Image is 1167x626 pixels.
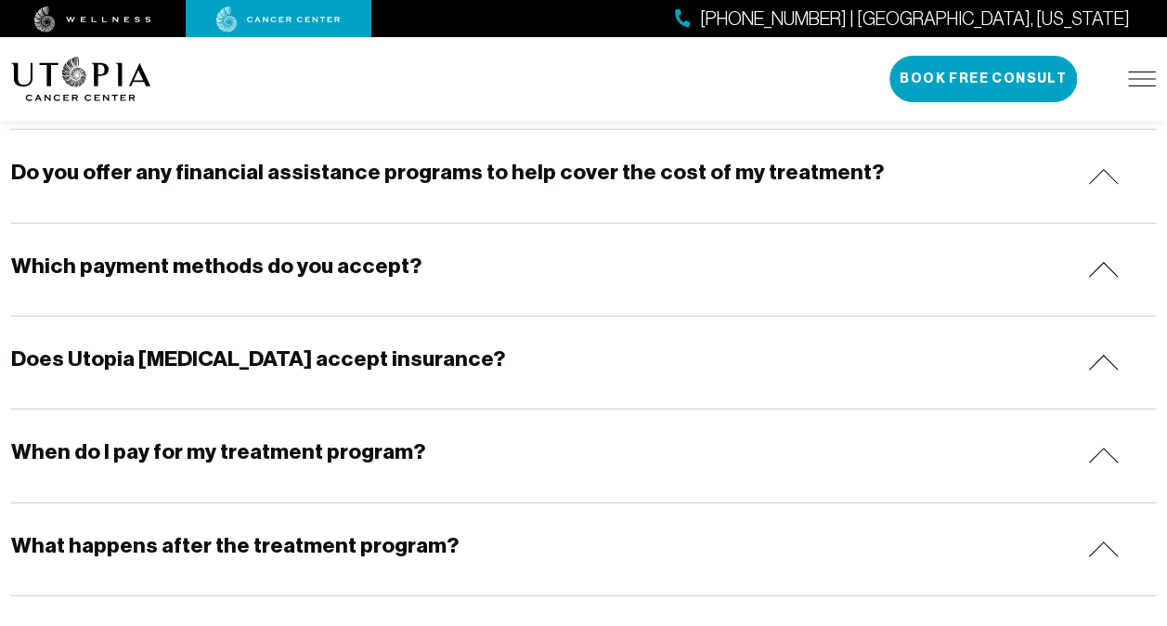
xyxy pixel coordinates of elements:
[11,158,884,187] h5: Do you offer any financial assistance programs to help cover the cost of my treatment?
[11,345,505,373] h5: Does Utopia [MEDICAL_DATA] accept insurance?
[11,252,421,280] h5: Which payment methods do you accept?
[700,6,1130,33] span: [PHONE_NUMBER] | [GEOGRAPHIC_DATA], [US_STATE]
[1128,72,1156,86] img: icon-hamburger
[889,56,1077,102] button: Book Free Consult
[11,57,151,101] img: logo
[11,531,459,560] h5: What happens after the treatment program?
[675,6,1130,33] a: [PHONE_NUMBER] | [GEOGRAPHIC_DATA], [US_STATE]
[216,7,341,33] img: cancer center
[34,7,151,33] img: wellness
[11,437,425,466] h5: When do I pay for my treatment program?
